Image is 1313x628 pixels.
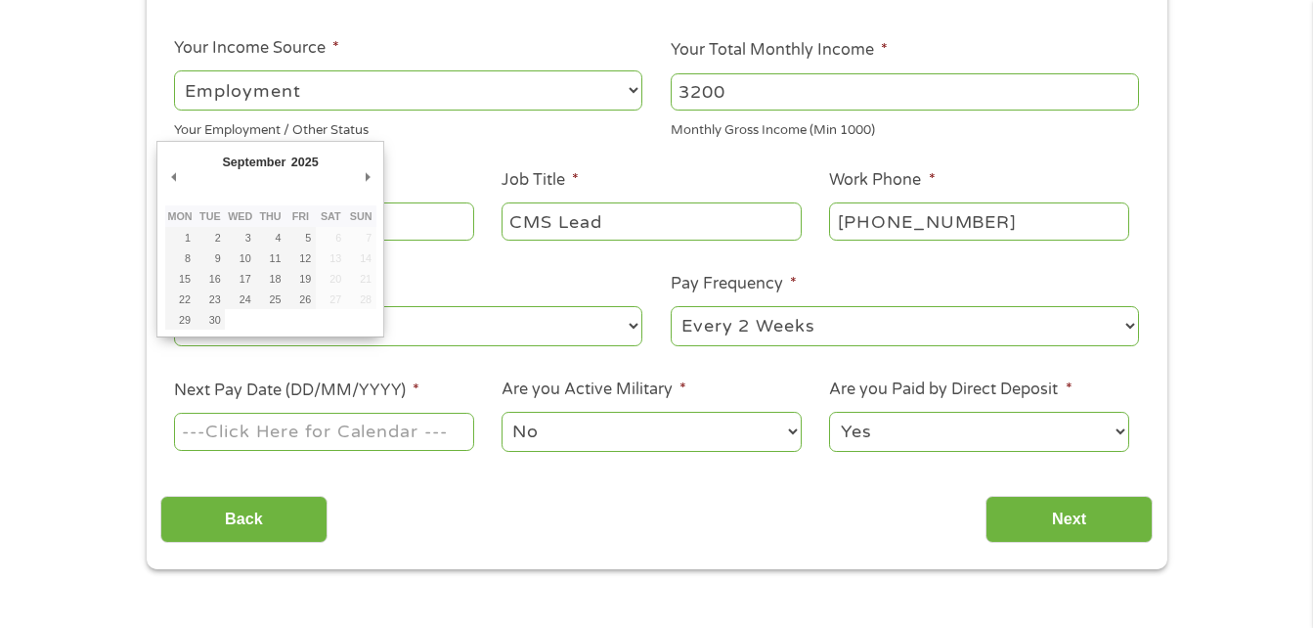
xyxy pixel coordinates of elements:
button: Previous Month [165,163,183,190]
label: Your Total Monthly Income [671,40,888,61]
div: Your Employment / Other Status [174,114,642,141]
input: Next [985,496,1153,544]
input: 1800 [671,73,1139,111]
button: 24 [225,289,255,309]
div: September [220,149,288,175]
label: Are you Paid by Direct Deposit [829,380,1072,400]
label: Are you Active Military [502,380,686,400]
button: 4 [255,227,285,247]
button: 15 [165,268,196,289]
button: 3 [225,227,255,247]
button: 9 [195,247,225,268]
label: Your Income Source [174,38,339,59]
button: 17 [225,268,255,289]
div: 2025 [288,149,321,175]
button: 29 [165,309,196,330]
button: 19 [285,268,316,289]
label: Pay Frequency [671,274,797,294]
button: 16 [195,268,225,289]
abbr: Tuesday [199,210,221,222]
button: 2 [195,227,225,247]
abbr: Friday [292,210,309,222]
button: 12 [285,247,316,268]
button: 8 [165,247,196,268]
input: Back [160,496,328,544]
button: 25 [255,289,285,309]
button: 22 [165,289,196,309]
button: Next Month [359,163,376,190]
label: Work Phone [829,170,935,191]
button: 11 [255,247,285,268]
button: 23 [195,289,225,309]
label: Next Pay Date (DD/MM/YYYY) [174,381,419,401]
abbr: Sunday [350,210,372,222]
button: 26 [285,289,316,309]
abbr: Thursday [259,210,281,222]
abbr: Wednesday [228,210,252,222]
button: 1 [165,227,196,247]
abbr: Saturday [321,210,341,222]
button: 10 [225,247,255,268]
input: Cashier [502,202,801,240]
button: 30 [195,309,225,330]
div: Monthly Gross Income (Min 1000) [671,114,1139,141]
abbr: Monday [167,210,192,222]
input: Use the arrow keys to pick a date [174,413,473,450]
label: Job Title [502,170,579,191]
button: 18 [255,268,285,289]
input: (231) 754-4010 [829,202,1128,240]
button: 5 [285,227,316,247]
